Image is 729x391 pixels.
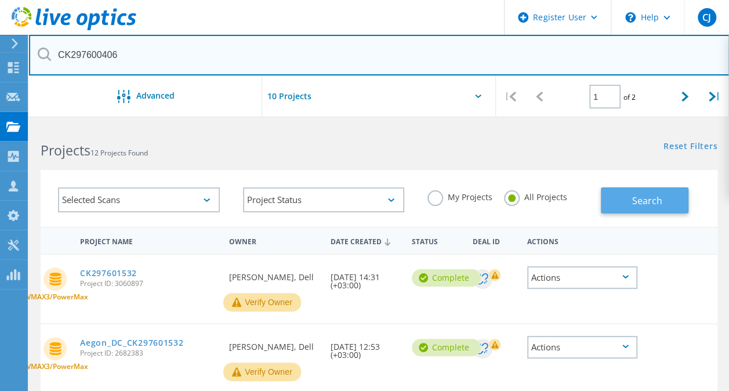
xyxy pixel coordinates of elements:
[80,280,217,287] span: Project ID: 3060897
[243,187,405,212] div: Project Status
[601,187,688,213] button: Search
[80,269,137,277] a: CK297601532
[623,92,636,102] span: of 2
[223,324,325,363] div: [PERSON_NAME], Dell
[527,336,637,359] div: Actions
[58,187,220,212] div: Selected Scans
[223,230,325,251] div: Owner
[136,92,175,100] span: Advanced
[325,230,406,252] div: Date Created
[325,324,406,371] div: [DATE] 12:53 (+03:00)
[427,190,492,201] label: My Projects
[74,230,223,251] div: Project Name
[223,293,301,312] button: Verify Owner
[223,255,325,293] div: [PERSON_NAME], Dell
[223,363,301,381] button: Verify Owner
[41,141,90,160] b: Projects
[80,339,183,347] a: Aegon_DC_CK297601532
[27,363,88,370] span: VMAX3/PowerMax
[406,230,467,251] div: Status
[12,24,136,32] a: Live Optics Dashboard
[702,13,711,22] span: CJ
[467,230,521,251] div: Deal Id
[663,142,717,152] a: Reset Filters
[504,190,567,201] label: All Projects
[90,148,148,158] span: 12 Projects Found
[412,339,481,356] div: Complete
[412,269,481,287] div: Complete
[632,194,662,207] span: Search
[521,230,643,251] div: Actions
[527,266,637,289] div: Actions
[80,350,217,357] span: Project ID: 2682383
[700,76,729,117] div: |
[625,12,636,23] svg: \n
[325,255,406,301] div: [DATE] 14:31 (+03:00)
[496,76,525,117] div: |
[27,294,88,301] span: VMAX3/PowerMax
